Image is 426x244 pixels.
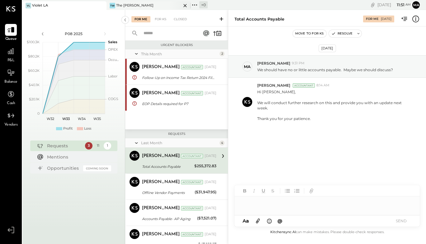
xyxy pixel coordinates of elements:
[405,2,411,7] span: am
[181,91,203,95] div: Accountant
[152,16,169,22] div: For KS
[0,67,21,85] a: Balance
[195,189,216,195] div: ($31,947.95)
[381,17,391,21] div: [DATE]
[197,215,216,221] div: ($7,521.07)
[83,165,111,171] div: Coming Soon
[29,83,40,87] text: $40.1K
[142,90,180,96] div: [PERSON_NAME]
[4,122,18,128] span: Vendors
[131,16,150,22] div: For Me
[142,190,193,196] div: Offline Vendor Payments
[108,58,119,62] text: Occu...
[78,117,86,121] text: W34
[205,206,216,211] div: [DATE]
[32,3,48,8] div: Violet LA
[28,54,40,58] text: $80.2K
[205,91,216,96] div: [DATE]
[29,97,40,101] text: $20.1K
[316,83,329,88] span: 8:14 AM
[63,126,73,131] div: Profit
[93,117,101,121] text: W35
[142,205,180,211] div: [PERSON_NAME]
[234,16,284,22] div: Total Accounts Payable
[276,217,284,225] button: @
[205,232,216,237] div: [DATE]
[241,218,251,224] button: Aa
[205,180,216,185] div: [DATE]
[142,101,215,107] div: EOP Details required for P7
[85,142,92,150] div: 3
[108,47,118,52] text: OPEX
[7,58,15,63] span: P&L
[47,154,108,160] div: Mentions
[116,3,154,8] div: The [PERSON_NAME]
[257,67,393,72] p: We should have no or little accounts payable. Maybe we should discuss?
[194,163,216,169] div: $255,372.83
[0,45,21,63] a: P&L
[110,3,115,8] div: TW
[181,65,203,69] div: Accountant
[220,51,225,56] div: 2
[292,61,305,66] span: 9:31 PM
[128,43,225,47] div: Urgent Blockers
[220,140,225,145] div: 4
[142,231,180,237] div: [PERSON_NAME]
[257,83,290,88] span: [PERSON_NAME]
[377,2,411,8] div: [DATE]
[199,1,208,8] div: + 0
[257,89,413,121] p: Hi [PERSON_NAME], We will conduct further research on this and provide you with an update next we...
[104,142,111,150] div: 1
[293,187,301,195] button: Ordered List
[293,30,326,37] button: Move to for ks
[205,154,216,159] div: [DATE]
[250,187,258,195] button: Italic
[5,36,17,42] span: Queue
[277,218,282,224] span: @
[0,88,21,106] a: Cash
[4,79,17,85] span: Balance
[370,2,376,8] div: copy link
[27,40,40,44] text: $100.3K
[257,61,290,66] span: [PERSON_NAME]
[47,165,80,171] div: Opportunities
[142,216,195,222] div: Accounts Payable- AP Aging
[142,179,180,185] div: [PERSON_NAME]
[181,180,203,184] div: Accountant
[283,187,291,195] button: Unordered List
[37,111,40,116] text: 0
[47,117,54,121] text: W32
[28,68,40,73] text: $60.2K
[142,153,180,159] div: [PERSON_NAME]
[205,65,216,70] div: [DATE]
[26,3,31,8] div: VL
[0,110,21,128] a: Vendors
[141,51,218,57] div: This Month
[128,132,225,136] div: Requests
[171,16,190,22] div: Closed
[181,154,203,158] div: Accountant
[108,74,117,78] text: Labor
[47,143,82,149] div: Requests
[246,218,249,224] span: a
[412,1,420,9] button: Ma
[181,206,203,210] div: Accountant
[108,97,118,101] text: COGS
[293,83,315,88] div: Accountant
[241,187,249,195] button: Bold
[392,2,405,8] span: 11 : 51
[0,24,21,42] a: Queue
[319,44,336,52] div: [DATE]
[84,126,91,131] div: Loss
[7,101,15,106] span: Cash
[389,217,414,225] button: SEND
[142,163,192,170] div: Total Accounts Payable
[94,142,102,150] div: 11
[142,75,215,81] div: Follow-Up on Income Tax Return 2024 Filing and Required Documents
[329,30,355,37] button: Resolve
[259,187,267,195] button: Underline
[181,232,203,237] div: Accountant
[142,64,180,70] div: [PERSON_NAME]
[108,40,117,44] text: Sales
[269,187,277,195] button: Strikethrough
